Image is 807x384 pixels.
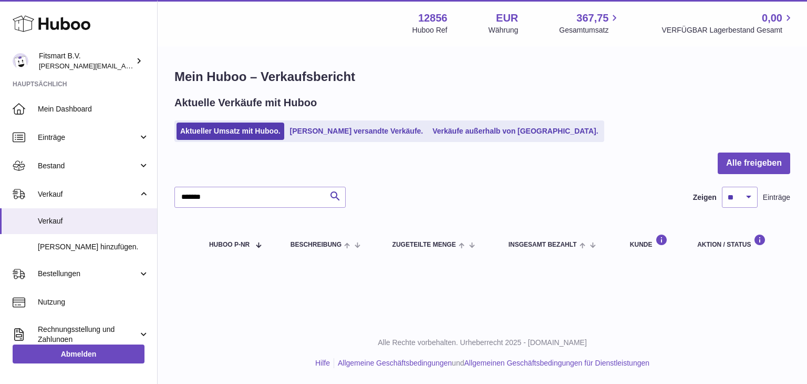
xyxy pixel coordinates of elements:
img: jonathan@leaderoo.com [13,53,28,69]
a: 367,75 Gesamtumsatz [559,11,620,35]
strong: 12856 [418,11,448,25]
span: Bestand [38,161,138,171]
span: Insgesamt bezahlt [509,241,577,248]
a: Allgemeinen Geschäftsbedingungen für Dienstleistungen [464,359,649,367]
li: und [334,358,649,368]
button: Alle freigeben [718,153,790,174]
h2: Aktuelle Verkäufe mit Huboo [174,96,317,110]
span: ZUGETEILTE Menge [392,241,456,248]
div: Kunde [630,234,676,248]
span: Beschreibung [291,241,342,248]
a: Aktueller Umsatz mit Huboo. [177,123,284,140]
span: 0,00 [762,11,782,25]
a: Hilfe [315,359,330,367]
span: Verkauf [38,189,138,199]
span: Mein Dashboard [38,104,149,114]
div: Aktion / Status [697,234,780,248]
a: 0,00 VERFÜGBAR Lagerbestand Gesamt [661,11,794,35]
a: Verkäufe außerhalb von [GEOGRAPHIC_DATA]. [429,123,602,140]
span: Nutzung [38,297,149,307]
a: [PERSON_NAME] versandte Verkäufe. [286,123,427,140]
a: Abmelden [13,345,144,363]
span: Einträge [763,193,790,203]
span: Verkauf [38,216,149,226]
span: Bestellungen [38,269,138,279]
span: [PERSON_NAME] hinzufügen. [38,242,149,252]
span: Einträge [38,133,138,143]
div: Fitsmart B.V. [39,51,133,71]
div: Huboo Ref [412,25,448,35]
p: Alle Rechte vorbehalten. Urheberrecht 2025 - [DOMAIN_NAME] [166,338,799,348]
span: 367,75 [576,11,608,25]
label: Zeigen [693,193,717,203]
h1: Mein Huboo – Verkaufsbericht [174,68,790,85]
span: Rechnungsstellung und Zahlungen [38,325,138,345]
span: Gesamtumsatz [559,25,620,35]
strong: EUR [496,11,518,25]
span: VERFÜGBAR Lagerbestand Gesamt [661,25,794,35]
span: Huboo P-Nr [209,241,250,248]
a: Allgemeine Geschäftsbedingungen [338,359,452,367]
div: Währung [489,25,519,35]
span: [PERSON_NAME][EMAIL_ADDRESS][DOMAIN_NAME] [39,62,211,70]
